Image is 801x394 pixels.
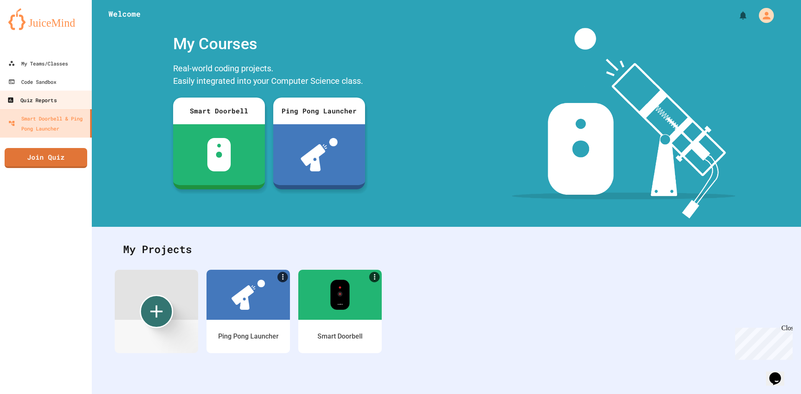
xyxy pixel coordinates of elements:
div: Chat with us now!Close [3,3,58,53]
a: Join Quiz [5,148,87,168]
div: Ping Pong Launcher [218,331,279,341]
div: Smart Doorbell & Ping Pong Launcher [8,113,87,133]
a: More [369,272,380,282]
div: Code Sandbox [8,77,56,87]
div: Smart Doorbell [317,331,363,341]
iframe: chat widget [732,324,793,360]
img: logo-orange.svg [8,8,83,30]
div: My Account [750,6,776,25]
img: sdb-white.svg [207,138,231,171]
img: ppl-with-ball.png [301,138,338,171]
div: Create new [140,295,173,328]
img: sdb-real-colors.png [330,280,350,310]
div: My Courses [169,28,369,60]
div: My Teams/Classes [8,58,68,68]
img: banner-image-my-projects.png [512,28,736,218]
div: Ping Pong Launcher [273,98,365,124]
a: MorePing Pong Launcher [207,270,290,353]
div: Real-world coding projects. Easily integrated into your Computer Science class. [169,60,369,91]
a: More [277,272,288,282]
div: My Projects [115,233,778,266]
div: Quiz Reports [7,95,56,105]
a: MoreSmart Doorbell [298,270,382,353]
div: Smart Doorbell [173,98,265,124]
iframe: chat widget [766,361,793,386]
img: ppl-with-ball.png [232,280,265,310]
div: My Notifications [723,8,750,23]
